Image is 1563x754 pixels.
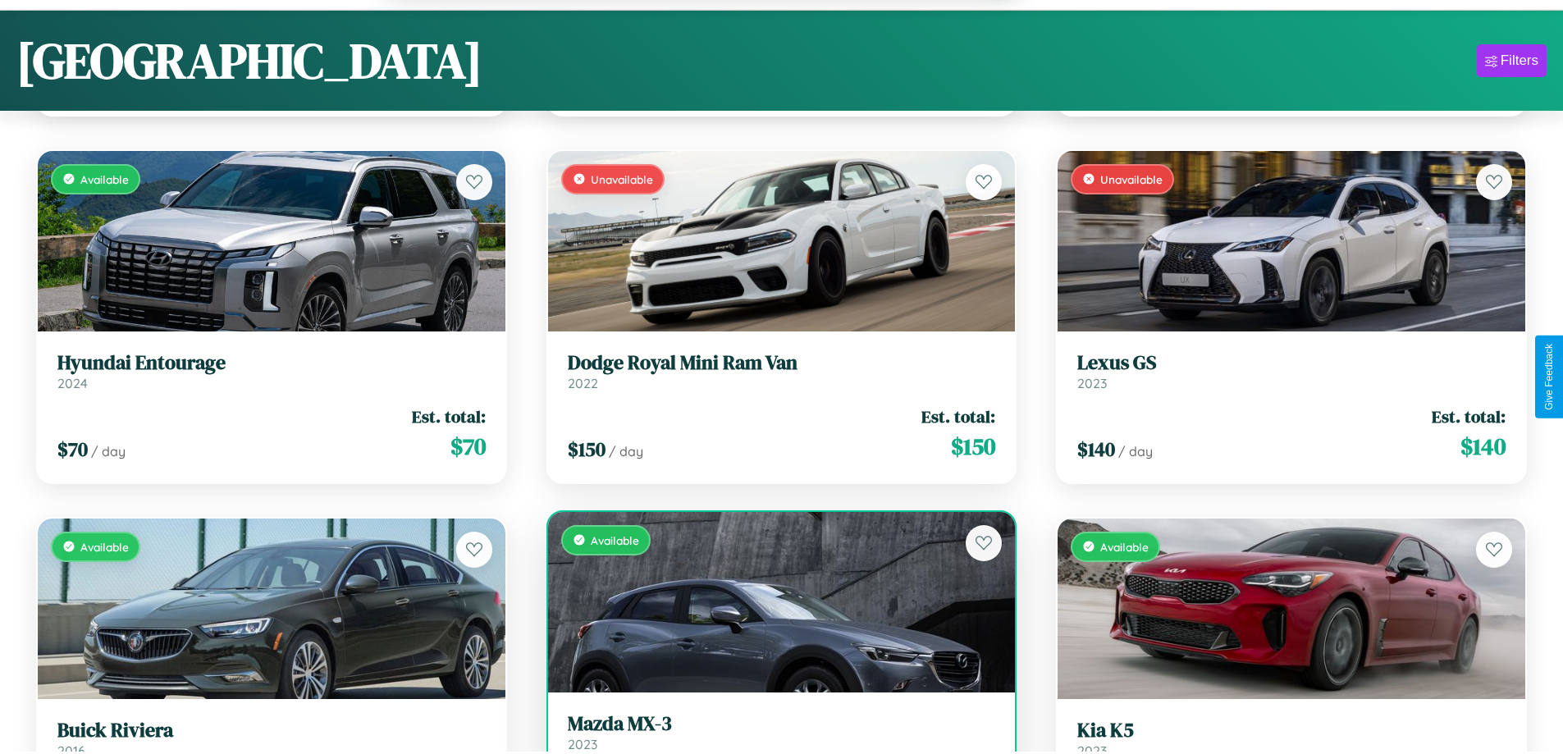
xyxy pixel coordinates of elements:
[568,375,598,391] span: 2022
[1077,436,1115,463] span: $ 140
[921,404,995,428] span: Est. total:
[80,540,129,554] span: Available
[80,172,129,186] span: Available
[1543,344,1555,410] div: Give Feedback
[591,533,639,547] span: Available
[412,404,486,428] span: Est. total:
[91,443,126,459] span: / day
[1501,53,1538,69] div: Filters
[1100,172,1163,186] span: Unavailable
[1077,375,1107,391] span: 2023
[57,375,88,391] span: 2024
[568,736,597,752] span: 2023
[591,172,653,186] span: Unavailable
[16,27,482,94] h1: [GEOGRAPHIC_DATA]
[1077,719,1506,743] h3: Kia K5
[57,351,486,375] h3: Hyundai Entourage
[951,430,995,463] span: $ 150
[1460,430,1506,463] span: $ 140
[609,443,643,459] span: / day
[1432,404,1506,428] span: Est. total:
[57,436,88,463] span: $ 70
[568,712,996,736] h3: Mazda MX-3
[568,351,996,391] a: Dodge Royal Mini Ram Van2022
[57,719,486,743] h3: Buick Riviera
[568,351,996,375] h3: Dodge Royal Mini Ram Van
[57,351,486,391] a: Hyundai Entourage2024
[450,430,486,463] span: $ 70
[1477,44,1547,77] button: Filters
[568,712,996,752] a: Mazda MX-32023
[568,436,606,463] span: $ 150
[1077,351,1506,375] h3: Lexus GS
[1100,540,1149,554] span: Available
[1118,443,1153,459] span: / day
[1077,351,1506,391] a: Lexus GS2023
